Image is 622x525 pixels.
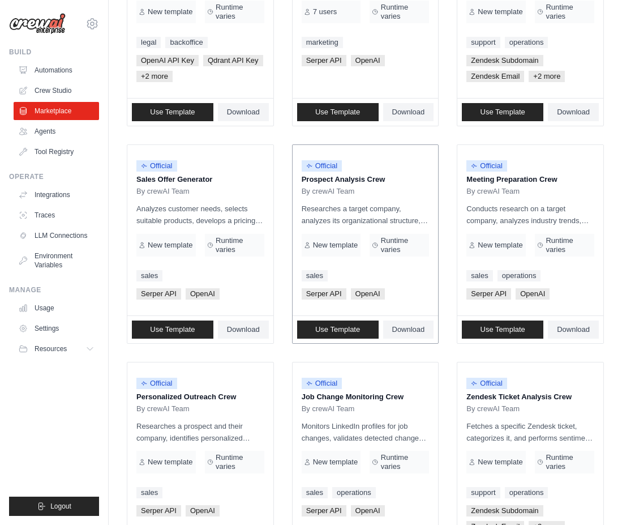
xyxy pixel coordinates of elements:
a: operations [497,270,541,281]
span: Qdrant API Key [203,55,263,66]
span: Runtime varies [216,236,262,254]
span: OpenAI [351,505,385,517]
p: Researches a target company, analyzes its organizational structure, identifies key contacts, and ... [302,203,430,227]
a: sales [136,270,162,281]
p: Personalized Outreach Crew [136,391,264,403]
span: Download [392,325,425,334]
a: legal [136,37,161,48]
span: Official [136,160,177,172]
span: OpenAI [186,505,220,517]
a: Settings [14,319,99,338]
span: 7 users [313,7,337,16]
span: Runtime varies [216,453,262,471]
span: Serper API [136,288,181,300]
span: Use Template [481,108,525,117]
a: Use Template [462,321,543,339]
a: Download [218,103,269,121]
span: By crewAI Team [136,187,190,196]
span: Runtime varies [381,3,427,21]
a: Integrations [14,186,99,204]
span: By crewAI Team [302,187,355,196]
span: Serper API [302,55,346,66]
a: operations [505,487,548,498]
span: Zendesk Subdomain [466,505,543,517]
a: LLM Connections [14,227,99,245]
span: By crewAI Team [136,404,190,413]
a: Usage [14,299,99,317]
span: Official [466,378,507,389]
a: Download [548,103,599,121]
a: Download [383,321,434,339]
span: Official [136,378,177,389]
a: operations [332,487,376,498]
p: Zendesk Ticket Analysis Crew [466,391,594,403]
a: Download [218,321,269,339]
a: Use Template [297,103,379,121]
span: OpenAI API Key [136,55,199,66]
a: Traces [14,206,99,224]
div: Build [9,48,99,57]
a: backoffice [165,37,207,48]
span: Official [302,378,342,389]
a: sales [302,487,328,498]
p: Analyzes customer needs, selects suitable products, develops a pricing strategy, and creates a co... [136,203,264,227]
span: Resources [35,344,67,353]
button: Resources [14,340,99,358]
span: OpenAI [351,55,385,66]
p: Prospect Analysis Crew [302,174,430,185]
a: support [466,487,500,498]
span: Use Template [315,108,360,117]
span: By crewAI Team [466,404,520,413]
a: Marketplace [14,102,99,120]
a: Download [383,103,434,121]
a: Crew Studio [14,82,99,100]
a: Use Template [462,103,543,121]
span: +2 more [529,71,565,82]
a: operations [505,37,548,48]
span: Zendesk Subdomain [466,55,543,66]
span: Runtime varies [546,453,592,471]
a: Download [548,321,599,339]
span: By crewAI Team [466,187,520,196]
a: sales [466,270,492,281]
span: +2 more [136,71,173,82]
span: Logout [50,502,71,511]
span: OpenAI [186,288,220,300]
span: Runtime varies [381,236,427,254]
span: OpenAI [351,288,385,300]
span: OpenAI [516,288,550,300]
p: Meeting Preparation Crew [466,174,594,185]
button: Logout [9,497,99,516]
span: Download [557,325,590,334]
span: New template [148,458,192,467]
span: New template [148,241,192,250]
a: sales [136,487,162,498]
span: Download [227,108,260,117]
a: Automations [14,61,99,79]
span: Download [557,108,590,117]
span: Use Template [150,108,195,117]
a: sales [302,270,328,281]
div: Operate [9,172,99,181]
span: Download [392,108,425,117]
span: Use Template [150,325,195,334]
span: Runtime varies [381,453,427,471]
div: Manage [9,285,99,294]
p: Researches a prospect and their company, identifies personalized content angles, and crafts a tai... [136,420,264,444]
a: Agents [14,122,99,140]
img: Logo [9,13,66,35]
span: Official [466,160,507,172]
a: Use Template [297,321,379,339]
span: New template [313,241,358,250]
span: Download [227,325,260,334]
span: New template [478,458,522,467]
span: Serper API [302,288,346,300]
p: Job Change Monitoring Crew [302,391,430,403]
p: Monitors LinkedIn profiles for job changes, validates detected changes, and analyzes opportunitie... [302,420,430,444]
span: Serper API [302,505,346,517]
span: New template [313,458,358,467]
span: Serper API [136,505,181,517]
span: New template [478,241,522,250]
a: Use Template [132,103,213,121]
span: New template [478,7,522,16]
